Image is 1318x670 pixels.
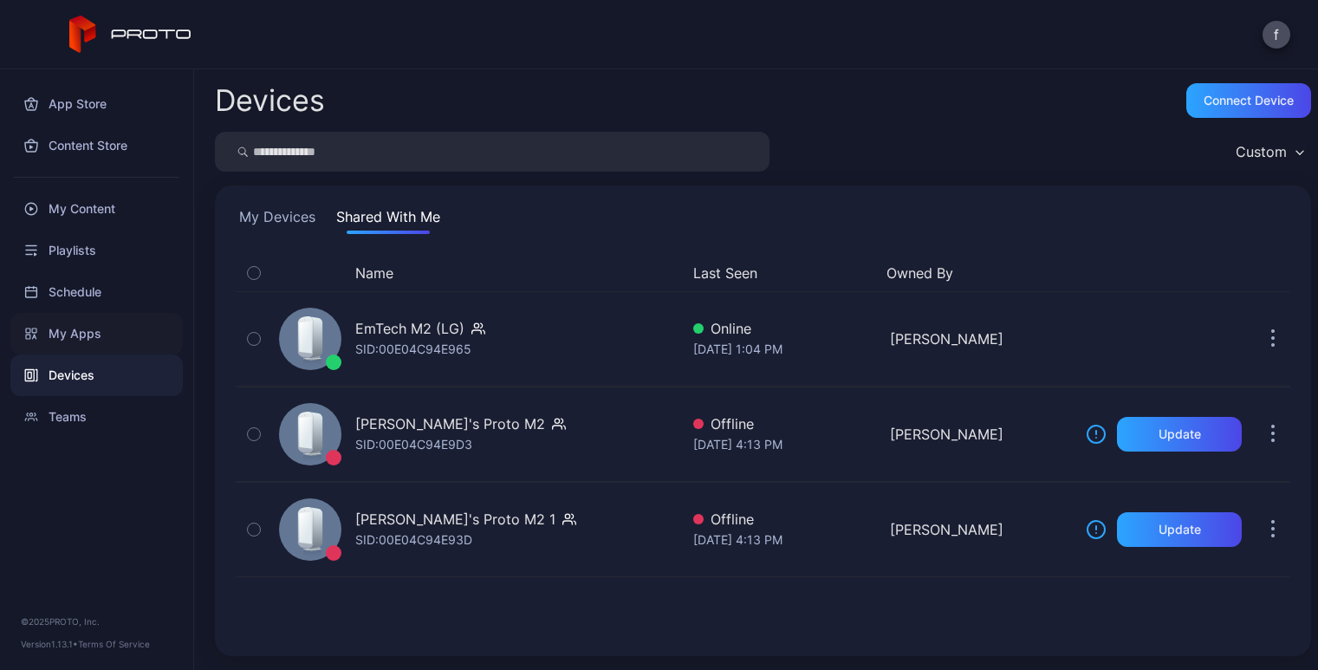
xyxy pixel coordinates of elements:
[1204,94,1294,107] div: Connect device
[1159,523,1201,537] div: Update
[10,396,183,438] a: Teams
[1117,417,1242,452] button: Update
[693,530,876,550] div: [DATE] 4:13 PM
[355,434,472,455] div: SID: 00E04C94E9D3
[693,339,876,360] div: [DATE] 1:04 PM
[10,355,183,396] a: Devices
[10,313,183,355] a: My Apps
[355,413,545,434] div: [PERSON_NAME]'s Proto M2
[1186,83,1311,118] button: Connect device
[215,85,325,116] h2: Devices
[1117,512,1242,547] button: Update
[355,339,471,360] div: SID: 00E04C94E965
[10,271,183,313] a: Schedule
[693,413,876,434] div: Offline
[693,318,876,339] div: Online
[890,424,1073,445] div: [PERSON_NAME]
[1079,263,1235,283] div: Update Device
[333,206,444,234] button: Shared With Me
[1159,427,1201,441] div: Update
[1236,143,1287,160] div: Custom
[21,615,172,628] div: © 2025 PROTO, Inc.
[693,263,873,283] button: Last Seen
[236,206,319,234] button: My Devices
[355,318,464,339] div: EmTech M2 (LG)
[1256,263,1290,283] div: Options
[10,125,183,166] a: Content Store
[10,188,183,230] a: My Content
[886,263,1066,283] button: Owned By
[355,509,555,530] div: [PERSON_NAME]'s Proto M2 1
[355,530,472,550] div: SID: 00E04C94E93D
[21,639,78,649] span: Version 1.13.1 •
[10,83,183,125] a: App Store
[1227,132,1311,172] button: Custom
[10,230,183,271] a: Playlists
[693,509,876,530] div: Offline
[78,639,150,649] a: Terms Of Service
[1263,21,1290,49] button: f
[890,328,1073,349] div: [PERSON_NAME]
[890,519,1073,540] div: [PERSON_NAME]
[693,434,876,455] div: [DATE] 4:13 PM
[355,263,393,283] button: Name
